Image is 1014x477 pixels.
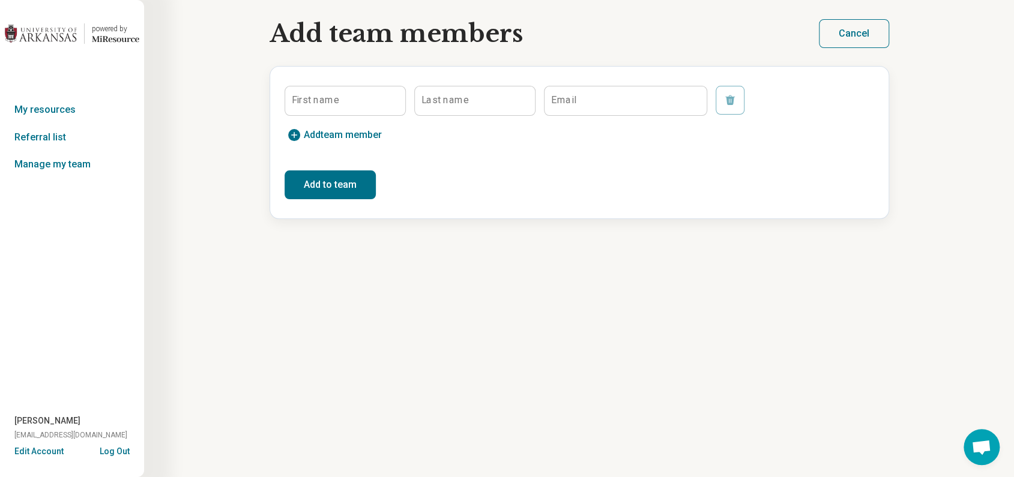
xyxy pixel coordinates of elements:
[92,23,139,34] div: powered by
[14,415,80,427] span: [PERSON_NAME]
[285,125,384,145] button: Addteam member
[304,130,382,140] span: Add team member
[270,20,523,47] h1: Add team members
[14,430,127,440] span: [EMAIL_ADDRESS][DOMAIN_NAME]
[716,86,744,115] button: Remove
[5,19,77,48] img: University of Arkansas
[100,445,130,455] button: Log Out
[819,19,889,48] button: Cancel
[964,429,1000,465] a: Open chat
[5,19,139,48] a: University of Arkansaspowered by
[285,170,376,199] button: Add to team
[421,95,469,105] label: Last name
[551,95,576,105] label: Email
[14,445,64,458] button: Edit Account
[292,95,339,105] label: First name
